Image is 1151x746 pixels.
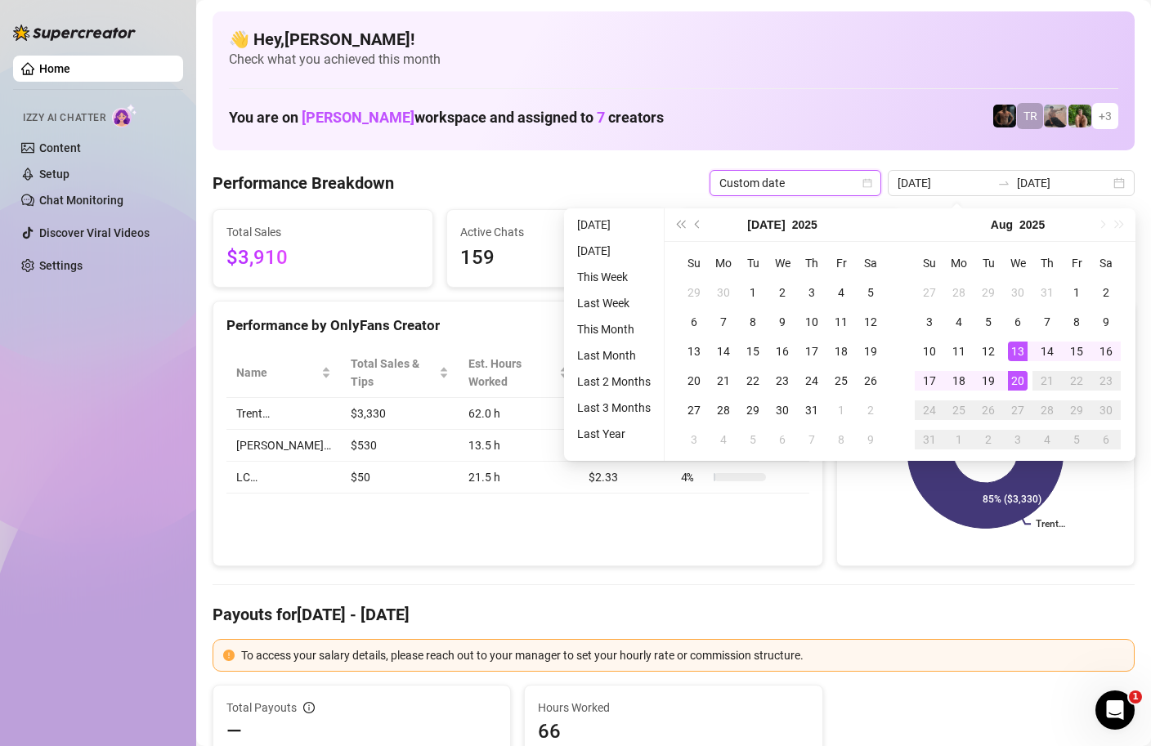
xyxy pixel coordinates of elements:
input: End date [1017,174,1110,192]
td: 2025-07-16 [768,337,797,366]
td: LC… [226,462,341,494]
div: 1 [949,430,969,449]
div: 25 [831,371,851,391]
div: 7 [1037,312,1057,332]
span: Hours Worked [538,699,808,717]
th: Sa [856,248,885,278]
div: 8 [743,312,763,332]
td: Trent… [226,398,341,430]
div: 10 [920,342,939,361]
div: 30 [1096,400,1116,420]
td: 2025-07-24 [797,366,826,395]
div: 19 [861,342,880,361]
td: 2025-08-20 [1003,366,1032,395]
div: 16 [773,342,792,361]
div: 27 [684,400,704,420]
span: 159 [460,243,653,274]
td: 2025-08-06 [768,425,797,454]
div: 14 [714,342,733,361]
div: 12 [861,312,880,332]
td: 2025-07-25 [826,366,856,395]
td: 2025-08-07 [1032,307,1062,337]
div: 31 [802,400,822,420]
td: 2025-08-29 [1062,395,1091,425]
td: 2025-08-09 [1091,307,1121,337]
a: Settings [39,259,83,272]
th: Fr [1062,248,1091,278]
a: Setup [39,168,69,181]
td: 2025-08-30 [1091,395,1121,425]
th: Fr [826,248,856,278]
div: 8 [1067,312,1086,332]
span: Name [236,364,318,382]
div: 6 [773,430,792,449]
span: to [997,176,1010,190]
td: 2025-08-08 [826,425,856,454]
div: 23 [1096,371,1116,391]
div: 21 [1037,371,1057,391]
div: 29 [979,283,998,302]
div: 28 [714,400,733,420]
h1: You are on workspace and assigned to creators [229,109,664,127]
td: 2025-07-28 [944,278,974,307]
th: Name [226,348,341,398]
td: 2025-07-27 [915,278,944,307]
td: 2025-08-28 [1032,395,1062,425]
div: 5 [861,283,880,302]
span: 4 % [681,468,707,486]
h4: Payouts for [DATE] - [DATE] [213,603,1135,626]
td: [PERSON_NAME]… [226,430,341,462]
td: 2025-07-15 [738,337,768,366]
div: 7 [802,430,822,449]
span: 7 [597,109,605,126]
td: 2025-06-29 [679,278,709,307]
td: 2025-09-05 [1062,425,1091,454]
div: 21 [714,371,733,391]
td: 2025-07-31 [797,395,826,425]
td: 2025-07-12 [856,307,885,337]
td: $530 [341,430,459,462]
td: 2025-08-24 [915,395,944,425]
td: 2025-08-08 [1062,307,1091,337]
th: Th [797,248,826,278]
td: 2025-08-03 [679,425,709,454]
td: 2025-08-07 [797,425,826,454]
th: Su [915,248,944,278]
td: 2025-07-01 [738,278,768,307]
th: Mo [944,248,974,278]
div: 3 [802,283,822,302]
th: Sa [1091,248,1121,278]
div: Est. Hours Worked [468,355,556,391]
div: 3 [684,430,704,449]
div: 19 [979,371,998,391]
span: 66 [538,718,808,744]
div: 9 [861,430,880,449]
div: 25 [949,400,969,420]
td: 2025-08-26 [974,395,1003,425]
button: Choose a month [747,208,785,241]
td: 2025-08-27 [1003,395,1032,425]
td: 2025-08-05 [974,307,1003,337]
td: 2025-08-04 [709,425,738,454]
td: 2025-07-29 [974,278,1003,307]
td: 2025-07-06 [679,307,709,337]
div: 22 [1067,371,1086,391]
td: 2025-07-31 [1032,278,1062,307]
td: 2025-09-03 [1003,425,1032,454]
img: logo-BBDzfeDw.svg [13,25,136,41]
td: $50 [341,462,459,494]
div: To access your salary details, please reach out to your manager to set your hourly rate or commis... [241,646,1124,664]
td: 62.0 h [459,398,579,430]
span: calendar [862,178,872,188]
span: info-circle [303,702,315,713]
div: 4 [714,430,733,449]
div: 31 [1037,283,1057,302]
div: 17 [920,371,939,391]
td: 2025-08-04 [944,307,974,337]
td: $3,330 [341,398,459,430]
th: We [1003,248,1032,278]
button: Choose a year [792,208,817,241]
div: 3 [1008,430,1028,449]
span: Check what you achieved this month [229,51,1118,69]
td: 2025-08-25 [944,395,974,425]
